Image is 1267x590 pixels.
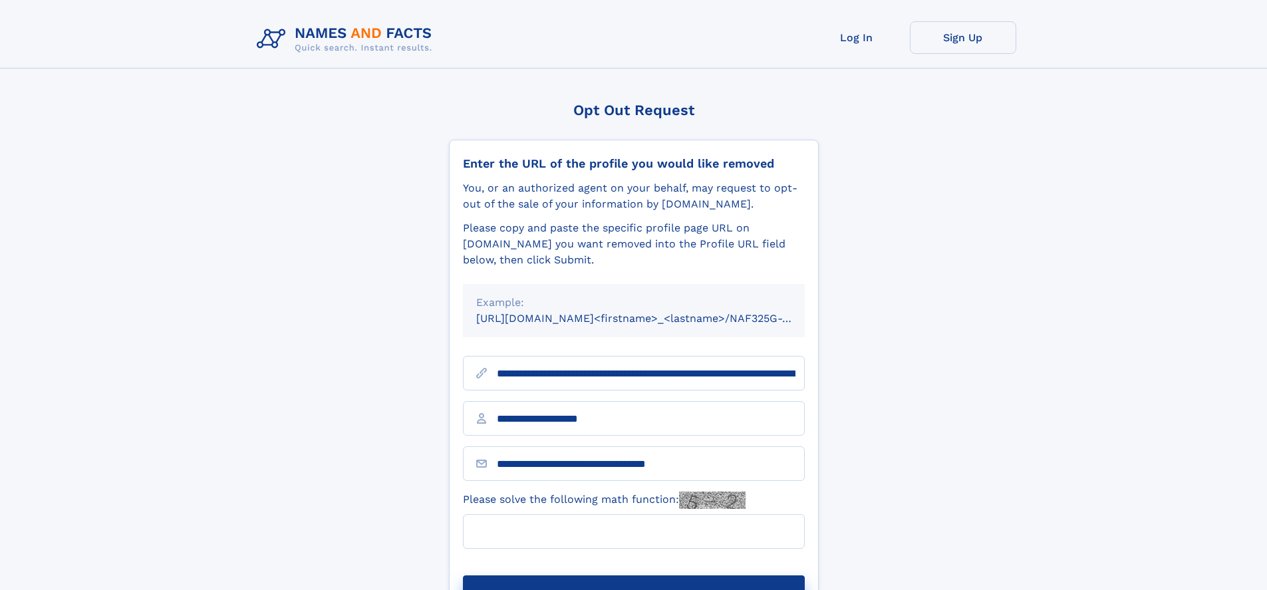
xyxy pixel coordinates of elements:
[476,312,830,325] small: [URL][DOMAIN_NAME]<firstname>_<lastname>/NAF325G-xxxxxxxx
[803,21,910,54] a: Log In
[463,180,805,212] div: You, or an authorized agent on your behalf, may request to opt-out of the sale of your informatio...
[251,21,443,57] img: Logo Names and Facts
[910,21,1016,54] a: Sign Up
[463,156,805,171] div: Enter the URL of the profile you would like removed
[449,102,819,118] div: Opt Out Request
[476,295,791,311] div: Example:
[463,220,805,268] div: Please copy and paste the specific profile page URL on [DOMAIN_NAME] you want removed into the Pr...
[463,492,746,509] label: Please solve the following math function:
